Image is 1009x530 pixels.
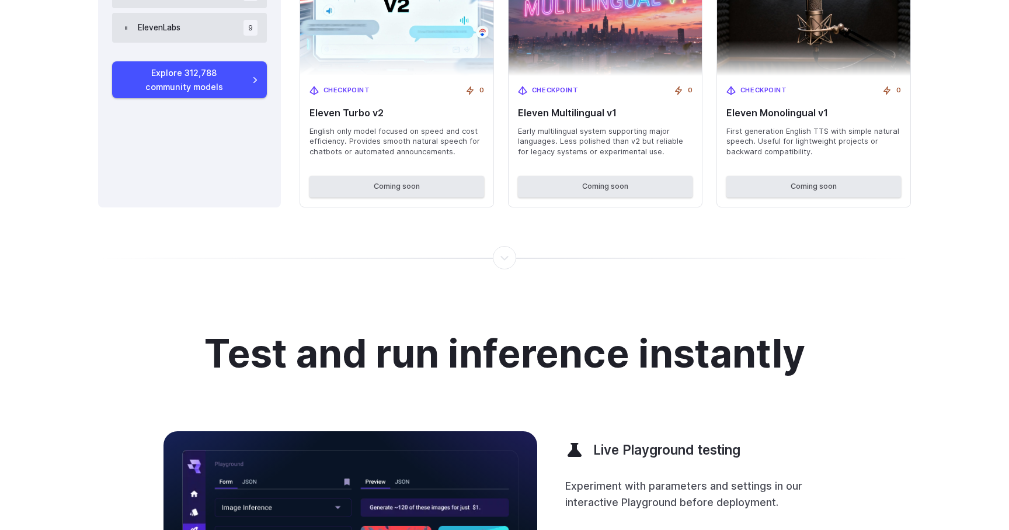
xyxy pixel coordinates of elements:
[532,85,579,96] span: Checkpoint
[309,176,484,197] button: Coming soon
[112,13,267,43] button: ElevenLabs 9
[323,85,370,96] span: Checkpoint
[726,108,901,119] span: Eleven Monolingual v1
[740,85,787,96] span: Checkpoint
[309,108,484,119] span: Eleven Turbo v2
[479,85,484,96] span: 0
[726,126,901,158] span: First generation English TTS with simple natural speech. Useful for lightweight projects or backw...
[138,22,180,34] span: ElevenLabs
[243,20,258,36] span: 9
[518,126,693,158] span: Early multilingual system supporting major languages. Less polished than v2 but reliable for lega...
[896,85,901,96] span: 0
[518,108,693,119] span: Eleven Multilingual v1
[309,126,484,158] span: English only model focused on speed and cost efficiency. Provides smooth natural speech for chatb...
[593,441,740,459] h3: Live Playground testing
[688,85,693,96] span: 0
[565,478,846,511] p: Experiment with parameters and settings in our interactive Playground before deployment.
[518,176,693,197] button: Coming soon
[204,332,805,375] h2: Test and run inference instantly
[726,176,901,197] button: Coming soon
[112,61,267,98] a: Explore 312,788 community models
